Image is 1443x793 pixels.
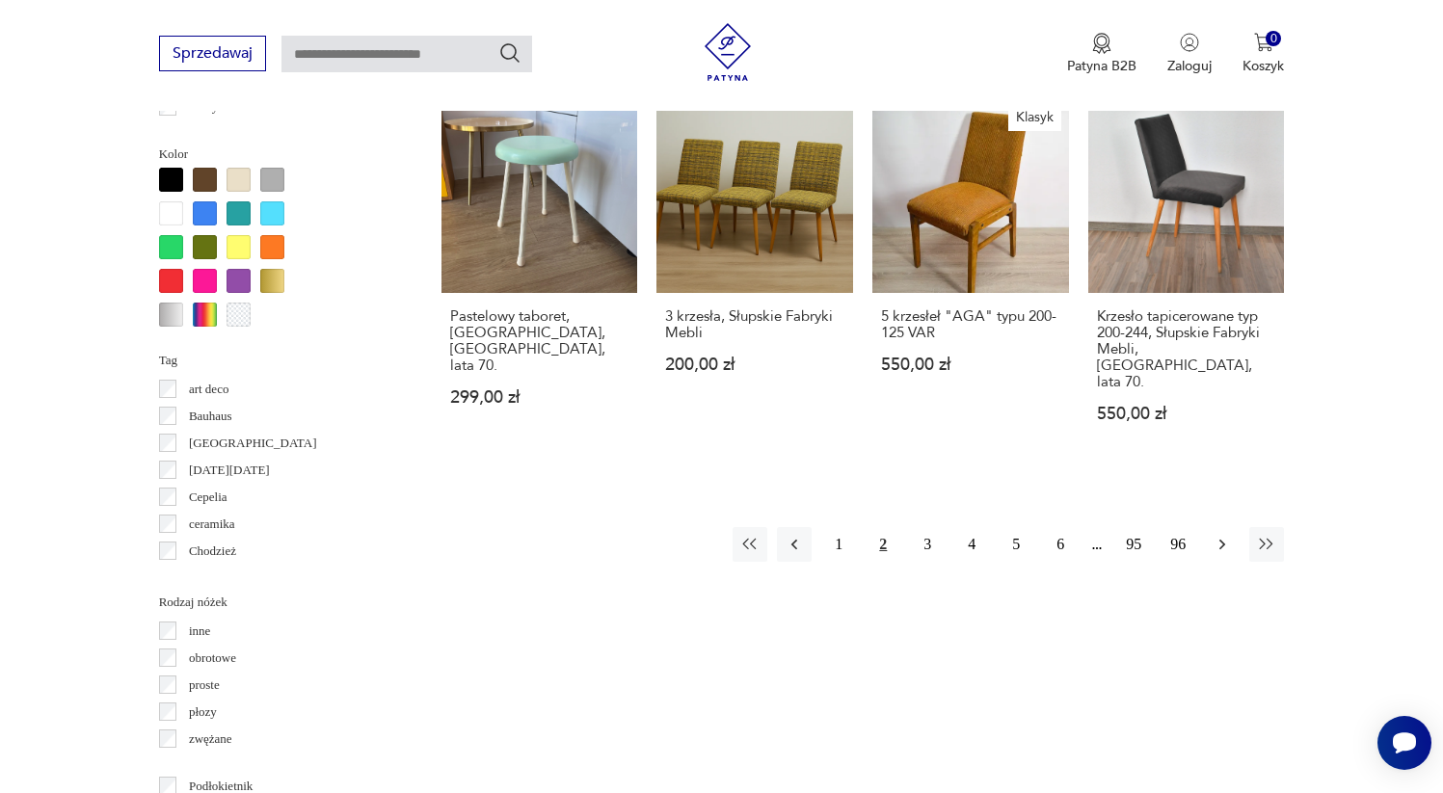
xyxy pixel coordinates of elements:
[159,36,266,71] button: Sprzedawaj
[665,308,844,341] h3: 3 krzesła, Słupskie Fabryki Mebli
[189,648,236,669] p: obrotowe
[1097,308,1276,390] h3: Krzesło tapicerowane typ 200-244, Słupskie Fabryki Mebli, [GEOGRAPHIC_DATA], lata 70.
[450,389,629,406] p: 299,00 zł
[866,527,900,562] button: 2
[1067,57,1136,75] p: Patyna B2B
[881,357,1060,373] p: 550,00 zł
[159,144,395,165] p: Kolor
[441,96,638,460] a: Pastelowy taboret, Union, Niemcy, lata 70.Pastelowy taboret, [GEOGRAPHIC_DATA], [GEOGRAPHIC_DATA]...
[450,308,629,374] h3: Pastelowy taboret, [GEOGRAPHIC_DATA], [GEOGRAPHIC_DATA], lata 70.
[1167,33,1212,75] button: Zaloguj
[1067,33,1136,75] button: Patyna B2B
[872,96,1069,460] a: Klasyk5 krzesłeł "AGA" typu 200-125 VAR5 krzesłeł "AGA" typu 200-125 VAR550,00 zł
[189,728,232,750] p: zwężane
[189,674,220,696] p: proste
[999,527,1033,562] button: 5
[189,487,227,508] p: Cepelia
[665,357,844,373] p: 200,00 zł
[189,379,229,400] p: art deco
[1067,33,1136,75] a: Ikona medaluPatyna B2B
[1377,716,1431,770] iframe: Smartsupp widget button
[1180,33,1199,52] img: Ikonka użytkownika
[1043,527,1078,562] button: 6
[498,41,521,65] button: Szukaj
[1161,527,1195,562] button: 96
[1088,96,1285,460] a: Krzesło tapicerowane typ 200-244, Słupskie Fabryki Mebli, Polska, lata 70.Krzesło tapicerowane ty...
[1097,406,1276,422] p: 550,00 zł
[881,308,1060,341] h3: 5 krzesłeł "AGA" typu 200-125 VAR
[159,350,395,371] p: Tag
[954,527,989,562] button: 4
[1092,33,1111,54] img: Ikona medalu
[1243,57,1284,75] p: Koszyk
[189,541,236,562] p: Chodzież
[189,568,235,589] p: Ćmielów
[1116,527,1151,562] button: 95
[910,527,945,562] button: 3
[821,527,856,562] button: 1
[189,433,317,454] p: [GEOGRAPHIC_DATA]
[189,406,232,427] p: Bauhaus
[1167,57,1212,75] p: Zaloguj
[189,514,235,535] p: ceramika
[1254,33,1273,52] img: Ikona koszyka
[159,48,266,62] a: Sprzedawaj
[189,460,270,481] p: [DATE][DATE]
[1243,33,1284,75] button: 0Koszyk
[159,592,395,613] p: Rodzaj nóżek
[699,23,757,81] img: Patyna - sklep z meblami i dekoracjami vintage
[1266,31,1282,47] div: 0
[189,701,217,723] p: płozy
[656,96,853,460] a: 3 krzesła, Słupskie Fabryki Mebli3 krzesła, Słupskie Fabryki Mebli200,00 zł
[189,621,210,642] p: inne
